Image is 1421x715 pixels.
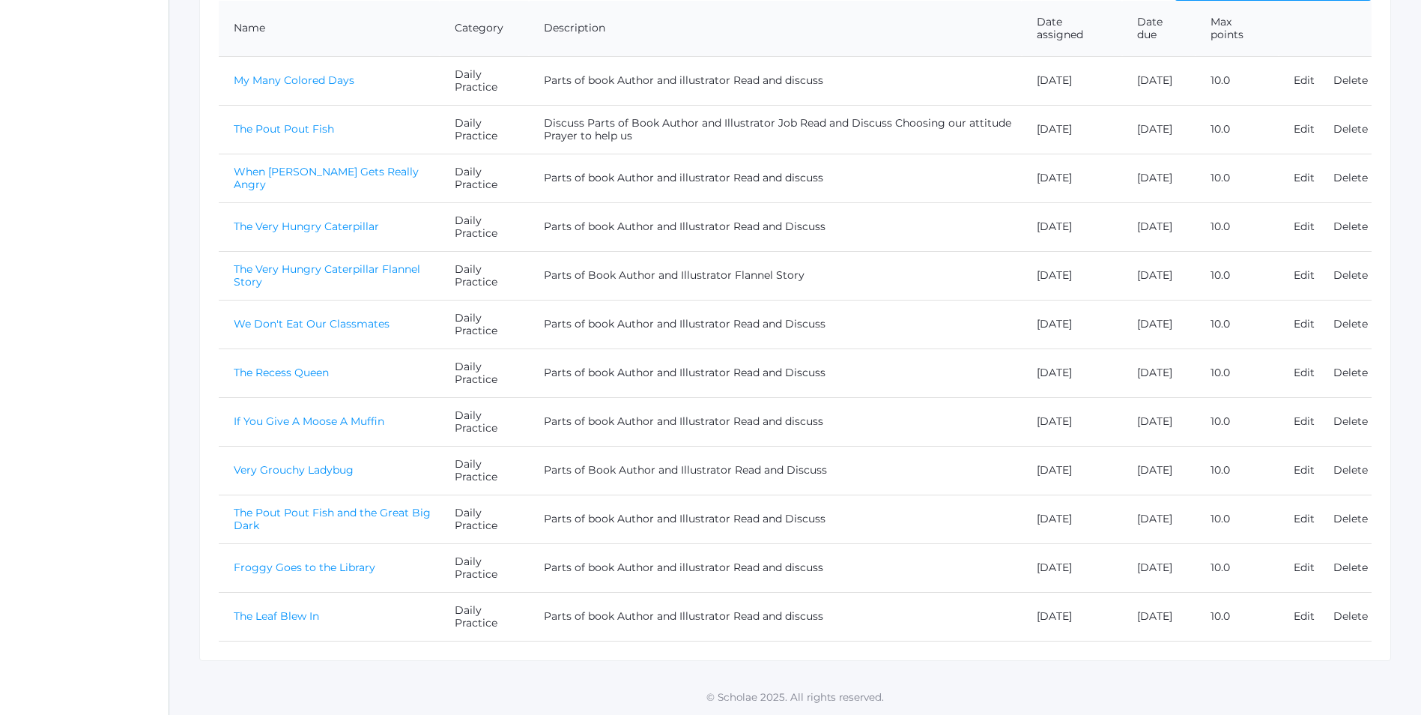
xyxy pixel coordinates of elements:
[1196,543,1278,592] td: 10.0
[1122,446,1196,495] td: [DATE]
[440,251,529,300] td: Daily Practice
[1022,56,1121,105] td: [DATE]
[529,495,1022,543] td: Parts of book Author and Illustrator Read and Discuss
[440,543,529,592] td: Daily Practice
[1333,317,1368,331] a: Delete
[234,609,319,623] a: The Leaf Blew In
[1122,56,1196,105] td: [DATE]
[234,122,334,136] a: The Pout Pout Fish
[1122,251,1196,300] td: [DATE]
[234,165,419,191] a: When [PERSON_NAME] Gets Really Angry
[1294,609,1315,623] a: Edit
[1022,202,1121,251] td: [DATE]
[1196,56,1278,105] td: 10.0
[529,592,1022,641] td: Parts of book Author and Illustrator Read and discuss
[1122,592,1196,641] td: [DATE]
[1294,512,1315,525] a: Edit
[1022,1,1121,57] th: Date assigned
[1022,154,1121,202] td: [DATE]
[234,220,379,233] a: The Very Hungry Caterpillar
[1196,397,1278,446] td: 10.0
[1122,543,1196,592] td: [DATE]
[1122,105,1196,154] td: [DATE]
[1196,592,1278,641] td: 10.0
[440,349,529,397] td: Daily Practice
[1122,397,1196,446] td: [DATE]
[1122,202,1196,251] td: [DATE]
[529,349,1022,397] td: Parts of book Author and Illustrator Read and Discuss
[1333,73,1368,87] a: Delete
[1196,251,1278,300] td: 10.0
[234,73,354,87] a: My Many Colored Days
[529,251,1022,300] td: Parts of Book Author and Illustrator Flannel Story
[440,446,529,495] td: Daily Practice
[1294,268,1315,282] a: Edit
[1294,220,1315,233] a: Edit
[1294,366,1315,379] a: Edit
[1022,300,1121,349] td: [DATE]
[1333,512,1368,525] a: Delete
[1122,495,1196,543] td: [DATE]
[1333,268,1368,282] a: Delete
[234,414,384,428] a: If You Give A Moose A Muffin
[440,1,529,57] th: Category
[440,592,529,641] td: Daily Practice
[1196,495,1278,543] td: 10.0
[1022,543,1121,592] td: [DATE]
[1294,122,1315,136] a: Edit
[529,1,1022,57] th: Description
[440,105,529,154] td: Daily Practice
[234,463,354,477] a: Very Grouchy Ladybug
[1022,251,1121,300] td: [DATE]
[440,397,529,446] td: Daily Practice
[219,1,440,57] th: Name
[1022,495,1121,543] td: [DATE]
[234,506,431,532] a: The Pout Pout Fish and the Great Big Dark
[234,262,420,289] a: The Very Hungry Caterpillar Flannel Story
[440,495,529,543] td: Daily Practice
[1333,220,1368,233] a: Delete
[1333,122,1368,136] a: Delete
[529,446,1022,495] td: Parts of Book Author and Illustrator Read and Discuss
[1294,73,1315,87] a: Edit
[1122,349,1196,397] td: [DATE]
[440,300,529,349] td: Daily Practice
[1333,561,1368,574] a: Delete
[1294,463,1315,477] a: Edit
[1333,366,1368,379] a: Delete
[1294,171,1315,184] a: Edit
[169,690,1421,705] p: © Scholae 2025. All rights reserved.
[1333,609,1368,623] a: Delete
[1196,446,1278,495] td: 10.0
[1196,202,1278,251] td: 10.0
[440,202,529,251] td: Daily Practice
[529,105,1022,154] td: Discuss Parts of Book Author and Illustrator Job Read and Discuss Choosing our attitude Prayer to...
[1022,592,1121,641] td: [DATE]
[234,366,329,379] a: The Recess Queen
[1196,300,1278,349] td: 10.0
[1022,105,1121,154] td: [DATE]
[1022,446,1121,495] td: [DATE]
[1196,1,1278,57] th: Max points
[440,154,529,202] td: Daily Practice
[529,543,1022,592] td: Parts of book Author and illustrator Read and discuss
[1122,300,1196,349] td: [DATE]
[1196,154,1278,202] td: 10.0
[1022,397,1121,446] td: [DATE]
[1022,349,1121,397] td: [DATE]
[1333,463,1368,477] a: Delete
[529,397,1022,446] td: Parts of book Author and Illustrator Read and discuss
[529,56,1022,105] td: Parts of book Author and illustrator Read and discuss
[1294,317,1315,331] a: Edit
[234,317,390,331] a: We Don't Eat Our Classmates
[529,300,1022,349] td: Parts of book Author and Illustrator Read and Discuss
[1196,105,1278,154] td: 10.0
[440,56,529,105] td: Daily Practice
[529,154,1022,202] td: Parts of book Author and illustrator Read and discuss
[1294,561,1315,574] a: Edit
[1294,414,1315,428] a: Edit
[1122,154,1196,202] td: [DATE]
[1333,171,1368,184] a: Delete
[1122,1,1196,57] th: Date due
[1196,349,1278,397] td: 10.0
